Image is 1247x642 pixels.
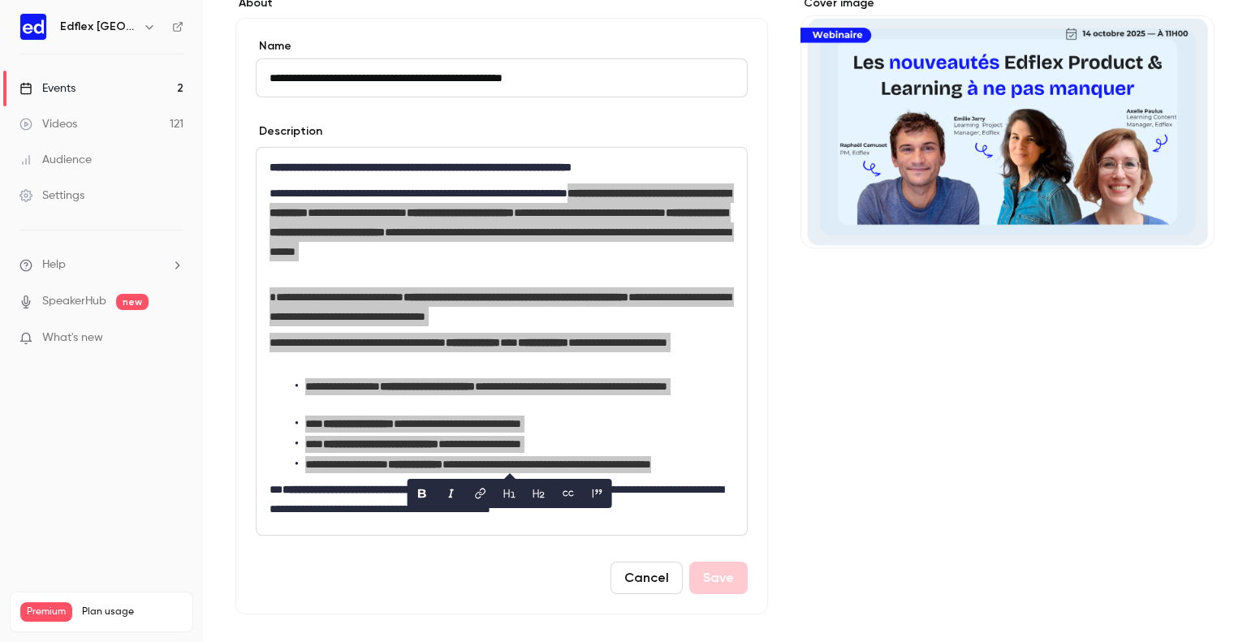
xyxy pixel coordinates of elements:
[19,187,84,204] div: Settings
[164,331,183,346] iframe: Noticeable Trigger
[19,116,77,132] div: Videos
[116,294,149,310] span: new
[611,562,683,594] button: Cancel
[256,38,748,54] label: Name
[82,605,183,618] span: Plan usage
[20,14,46,40] img: Edflex France
[409,480,435,506] button: bold
[256,147,748,536] section: description
[585,480,611,506] button: blockquote
[468,480,494,506] button: link
[438,480,464,506] button: italic
[19,80,76,97] div: Events
[42,256,66,274] span: Help
[256,123,322,140] label: Description
[42,293,106,310] a: SpeakerHub
[20,602,72,622] span: Premium
[60,19,136,35] h6: Edflex [GEOGRAPHIC_DATA]
[19,256,183,274] li: help-dropdown-opener
[19,152,92,168] div: Audience
[257,148,747,535] div: editor
[42,330,103,347] span: What's new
